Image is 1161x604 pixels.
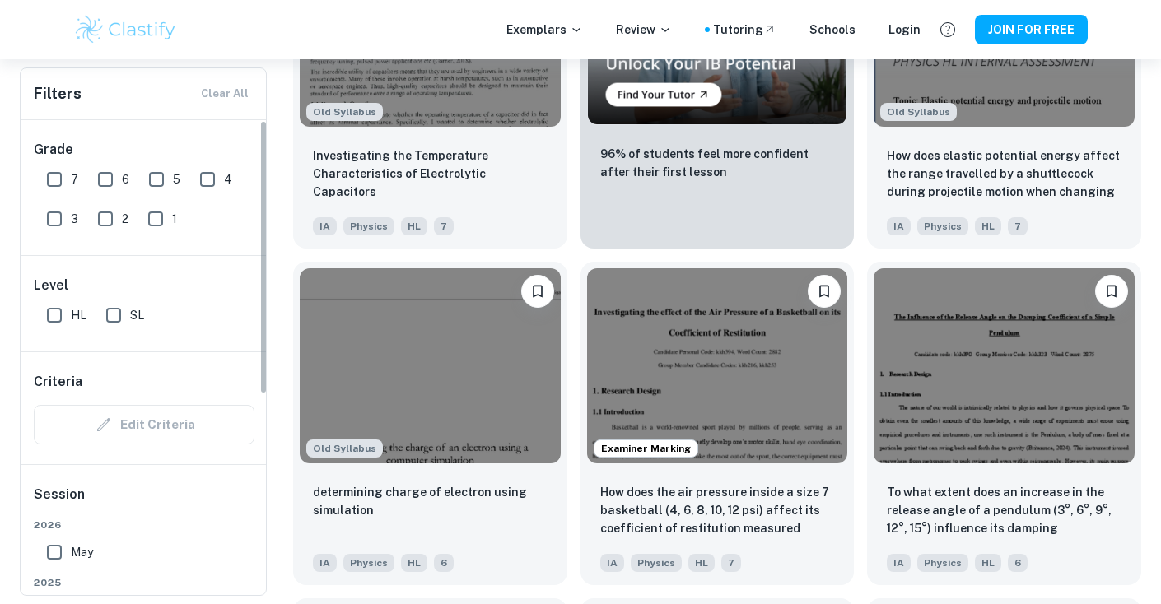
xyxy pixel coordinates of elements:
p: 96% of students feel more confident after their first lesson [600,145,835,181]
a: Login [888,21,921,39]
span: Old Syllabus [306,439,383,458]
span: 5 [173,170,180,188]
button: Please log in to bookmark exemplars [1095,275,1128,308]
span: Old Syllabus [880,103,957,121]
img: Physics IA example thumbnail: determining charge of electron using sim [300,268,561,463]
div: Criteria filters are unavailable when searching by topic [34,405,254,444]
span: HL [975,554,1001,572]
span: 4 [224,170,232,188]
span: Old Syllabus [306,103,383,121]
span: IA [600,554,624,572]
p: Investigating the Temperature Characteristics of Electrolytic Capacitors [313,146,548,201]
span: HL [71,306,86,324]
div: Starting from the May 2025 session, the Physics IA requirements have changed. It's OK to refer to... [306,439,383,458]
h6: Criteria [34,372,82,392]
a: Tutoring [713,21,776,39]
span: 6 [122,170,129,188]
h6: Session [34,485,254,518]
span: May [71,543,93,561]
button: Please log in to bookmark exemplars [808,275,841,308]
span: 3 [71,210,78,228]
span: Physics [917,217,968,235]
span: Physics [343,554,394,572]
span: IA [887,554,911,572]
button: Please log in to bookmark exemplars [521,275,554,308]
h6: Level [34,276,254,295]
h6: Grade [34,140,254,160]
a: Please log in to bookmark exemplarsTo what extent does an increase in the release angle of a pend... [867,262,1141,585]
span: 2025 [34,575,254,590]
p: How does the air pressure inside a size 7 basketball (4, 6, 8, 10, 12 psi) affect its coefficient... [600,483,835,539]
span: HL [688,554,715,572]
img: Physics IA example thumbnail: To what extent does an increase in the r [874,268,1135,463]
span: IA [313,217,337,235]
span: 7 [434,217,454,235]
p: Review [616,21,672,39]
span: 7 [721,554,741,572]
span: IA [887,217,911,235]
button: JOIN FOR FREE [975,15,1088,44]
span: 2026 [34,518,254,532]
span: SL [130,306,144,324]
span: Physics [917,554,968,572]
img: Clastify logo [73,13,178,46]
span: 7 [71,170,78,188]
a: Starting from the May 2025 session, the Physics IA requirements have changed. It's OK to refer to... [293,262,567,585]
span: Examiner Marking [594,441,697,456]
p: How does elastic potential energy affect the range travelled by a shuttlecock during projectile m... [887,146,1121,202]
span: Physics [631,554,682,572]
span: HL [975,217,1001,235]
div: Starting from the May 2025 session, the Physics IA requirements have changed. It's OK to refer to... [306,103,383,121]
button: Help and Feedback [934,16,962,44]
p: Exemplars [506,21,583,39]
span: 2 [122,210,128,228]
span: HL [401,554,427,572]
span: 6 [1008,554,1028,572]
span: 1 [172,210,177,228]
a: Schools [809,21,856,39]
span: 6 [434,554,454,572]
div: Starting from the May 2025 session, the Physics IA requirements have changed. It's OK to refer to... [880,103,957,121]
a: Examiner MarkingPlease log in to bookmark exemplarsHow does the air pressure inside a size 7 bask... [580,262,855,585]
span: IA [313,554,337,572]
span: 7 [1008,217,1028,235]
p: determining charge of electron using simulation [313,483,548,519]
img: Physics IA example thumbnail: How does the air pressure inside a size [587,268,848,463]
p: To what extent does an increase in the release angle of a pendulum (3°, 6°, 9°, 12°, 15°) influen... [887,483,1121,539]
h6: Filters [34,82,82,105]
span: HL [401,217,427,235]
span: Physics [343,217,394,235]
